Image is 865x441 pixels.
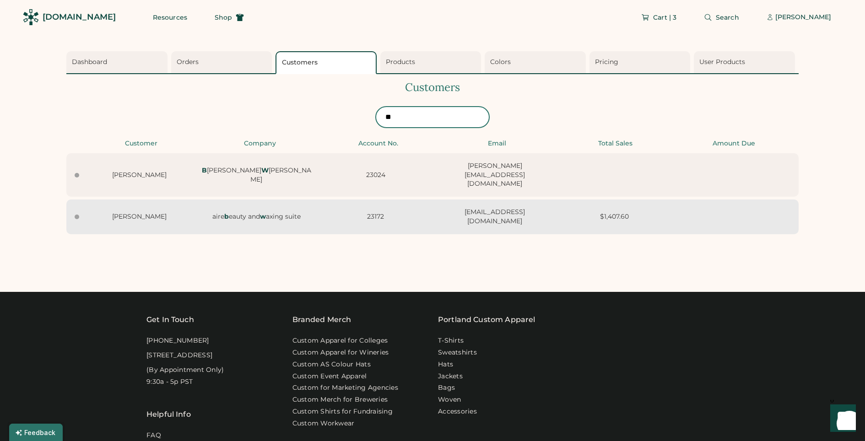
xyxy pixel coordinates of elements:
[438,360,453,369] a: Hats
[322,139,435,148] div: Account No.
[75,173,79,177] div: Last seen
[438,348,477,357] a: Sweatshirts
[440,139,553,148] div: Email
[438,407,477,416] a: Accessories
[292,372,367,381] a: Custom Event Apparel
[292,395,388,404] a: Custom Merch for Breweries
[215,14,232,21] span: Shop
[775,13,831,22] div: [PERSON_NAME]
[85,171,194,180] div: [PERSON_NAME]
[146,366,224,375] div: (By Appointment Only)
[72,58,165,67] div: Dashboard
[23,9,39,25] img: Rendered Logo - Screens
[203,139,316,148] div: Company
[224,212,229,220] strong: b
[438,208,552,226] div: [EMAIL_ADDRESS][DOMAIN_NAME]
[438,395,461,404] a: Woven
[438,383,455,393] a: Bags
[438,314,535,325] a: Portland Custom Apparel
[142,8,198,27] button: Resources
[386,58,479,67] div: Products
[202,166,207,174] strong: B
[260,212,266,220] strong: w
[595,58,688,67] div: Pricing
[490,58,583,67] div: Colors
[75,215,79,219] div: Last seen May 27, 25 at 9:03 am
[85,212,194,221] div: [PERSON_NAME]
[438,161,552,188] div: [PERSON_NAME][EMAIL_ADDRESS][DOMAIN_NAME]
[630,8,687,27] button: Cart | 3
[200,166,314,184] div: [PERSON_NAME] [PERSON_NAME]
[204,8,255,27] button: Shop
[677,139,790,148] div: Amount Due
[261,166,269,174] strong: W
[693,8,750,27] button: Search
[146,431,161,440] a: FAQ
[66,80,799,95] div: Customers
[559,139,672,148] div: Total Sales
[146,336,209,345] div: [PHONE_NUMBER]
[177,58,270,67] div: Orders
[653,14,676,21] span: Cart | 3
[146,351,212,360] div: [STREET_ADDRESS]
[43,11,116,23] div: [DOMAIN_NAME]
[292,314,351,325] div: Branded Merch
[292,348,389,357] a: Custom Apparel for Wineries
[292,419,355,428] a: Custom Workwear
[292,336,388,345] a: Custom Apparel for Colleges
[292,407,393,416] a: Custom Shirts for Fundraising
[319,171,432,180] div: 23024
[146,409,191,420] div: Helpful Info
[146,377,193,387] div: 9:30a - 5p PST
[822,400,861,439] iframe: Front Chat
[319,212,432,221] div: 23172
[716,14,739,21] span: Search
[438,336,464,345] a: T-Shirts
[292,383,398,393] a: Custom for Marketing Agencies
[200,212,314,221] div: aire eauty and axing suite
[146,314,194,325] div: Get In Touch
[699,58,792,67] div: User Products
[438,372,463,381] a: Jackets
[557,212,671,221] div: $1,407.60
[282,58,373,67] div: Customers
[85,139,198,148] div: Customer
[292,360,371,369] a: Custom AS Colour Hats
